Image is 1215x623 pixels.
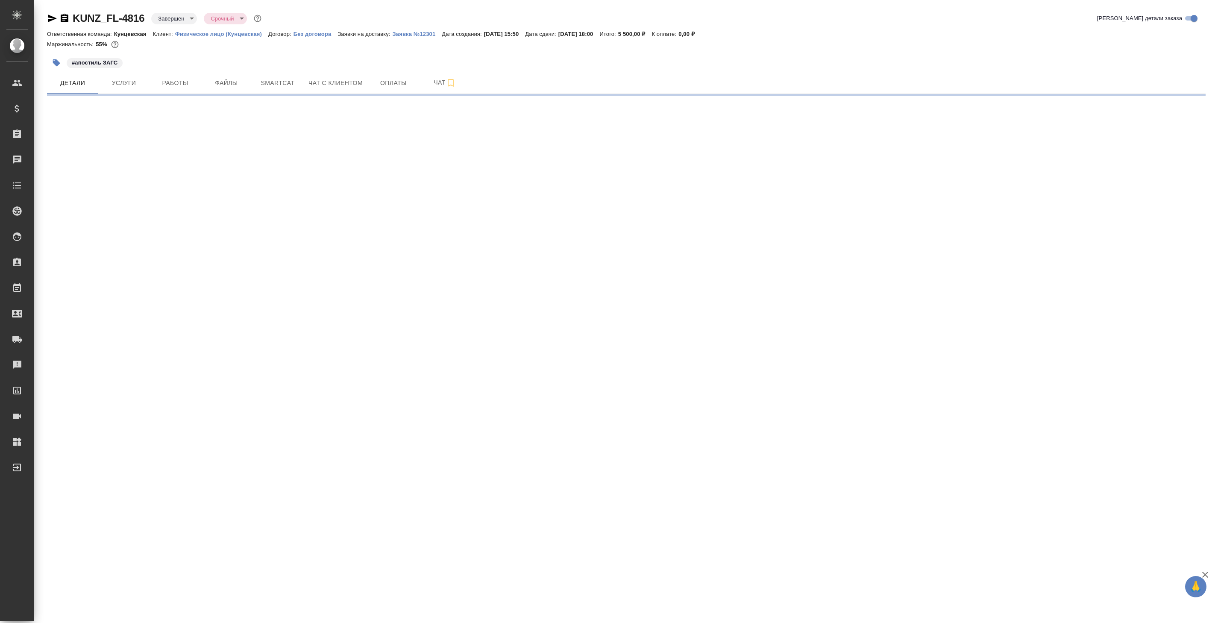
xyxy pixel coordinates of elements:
[47,31,114,37] p: Ответственная команда:
[72,59,117,67] p: #апостиль ЗАГС
[268,31,293,37] p: Договор:
[206,78,247,88] span: Файлы
[293,30,338,37] a: Без договора
[618,31,652,37] p: 5 500,00 ₽
[442,31,484,37] p: Дата создания:
[204,13,247,24] div: Завершен
[153,31,175,37] p: Клиент:
[1097,14,1182,23] span: [PERSON_NAME] детали заказа
[257,78,298,88] span: Smartcat
[52,78,93,88] span: Детали
[47,41,96,47] p: Маржинальность:
[678,31,701,37] p: 0,00 ₽
[393,30,442,38] button: Заявка №12301
[308,78,363,88] span: Чат с клиентом
[599,31,618,37] p: Итого:
[373,78,414,88] span: Оплаты
[151,13,197,24] div: Завершен
[424,77,465,88] span: Чат
[109,39,120,50] button: 2500.00 RUB;
[525,31,558,37] p: Дата сдачи:
[252,13,263,24] button: Доп статусы указывают на важность/срочность заказа
[1185,576,1206,597] button: 🙏
[652,31,678,37] p: К оплате:
[208,15,236,22] button: Срочный
[446,78,456,88] svg: Подписаться
[103,78,144,88] span: Услуги
[96,41,109,47] p: 55%
[59,13,70,24] button: Скопировать ссылку
[114,31,153,37] p: Кунцевская
[175,31,268,37] p: Физическое лицо (Кунцевская)
[155,78,196,88] span: Работы
[393,31,442,37] p: Заявка №12301
[293,31,338,37] p: Без договора
[1189,578,1203,596] span: 🙏
[73,12,144,24] a: KUNZ_FL-4816
[156,15,187,22] button: Завершен
[66,59,123,66] span: апостиль ЗАГС
[175,30,268,37] a: Физическое лицо (Кунцевская)
[484,31,525,37] p: [DATE] 15:50
[47,53,66,72] button: Добавить тэг
[337,31,392,37] p: Заявки на доставку:
[47,13,57,24] button: Скопировать ссылку для ЯМессенджера
[558,31,600,37] p: [DATE] 18:00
